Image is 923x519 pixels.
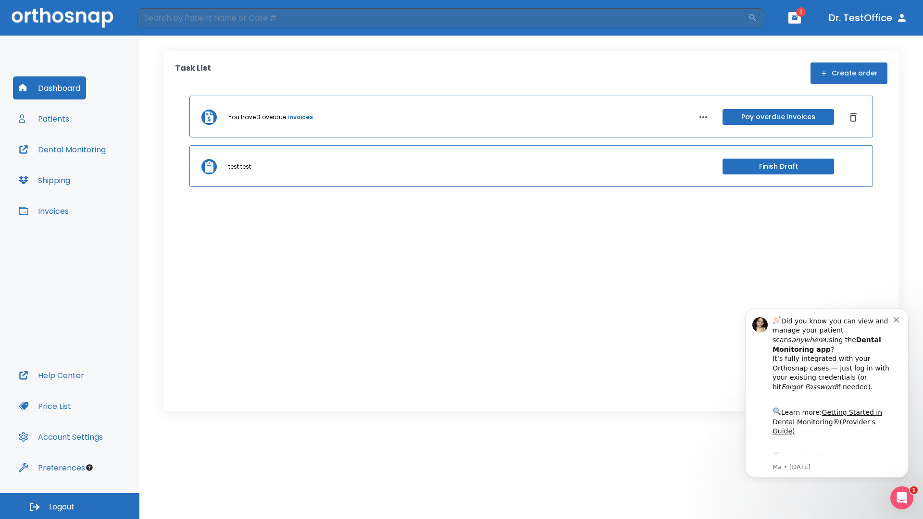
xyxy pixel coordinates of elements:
[13,425,109,448] button: Account Settings
[811,62,887,84] button: Create order
[13,169,76,192] button: Shipping
[13,76,86,99] button: Dashboard
[13,107,75,130] button: Patients
[13,138,112,161] button: Dental Monitoring
[910,486,918,494] span: 1
[42,151,163,200] div: Download the app: | ​ Let us know if you need help getting started!
[13,456,91,479] button: Preferences
[796,7,806,17] span: 1
[49,502,75,512] span: Logout
[846,110,861,125] button: Dismiss
[228,113,286,122] p: You have 3 overdue
[42,153,127,171] a: App Store
[288,113,313,122] a: invoices
[42,163,163,172] p: Message from Ma, sent 8w ago
[13,364,90,387] button: Help Center
[723,159,834,174] button: Finish Draft
[12,8,113,27] img: Orthosnap
[175,62,211,84] p: Task List
[825,9,911,26] button: Dr. TestOffice
[731,300,923,483] iframe: Intercom notifications message
[228,162,251,171] p: test test
[163,15,171,23] button: Dismiss notification
[137,8,748,27] input: Search by Patient Name or Case #
[890,486,913,509] iframe: Intercom live chat
[85,463,94,472] div: Tooltip anchor
[723,109,834,125] button: Pay overdue invoices
[13,199,75,222] button: Invoices
[13,395,77,418] button: Price List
